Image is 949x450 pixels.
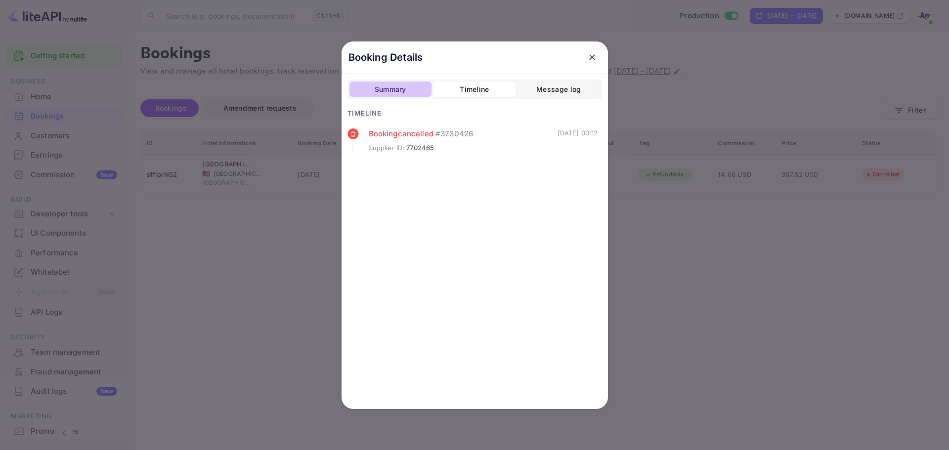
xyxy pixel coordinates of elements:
button: Summary [349,82,431,97]
div: Timeline [460,83,489,95]
button: Timeline [433,82,516,97]
button: close [583,48,601,66]
span: 7702465 [406,143,434,153]
div: Booking cancelled [369,128,558,140]
span: Supplier ID : [369,143,405,153]
span: # 3730426 [435,128,473,140]
div: Timeline [347,109,602,119]
div: Message log [536,83,581,95]
p: Booking Details [348,50,423,65]
button: Message log [518,82,600,97]
div: [DATE] 00:12 [558,128,598,153]
div: Summary [375,83,406,95]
